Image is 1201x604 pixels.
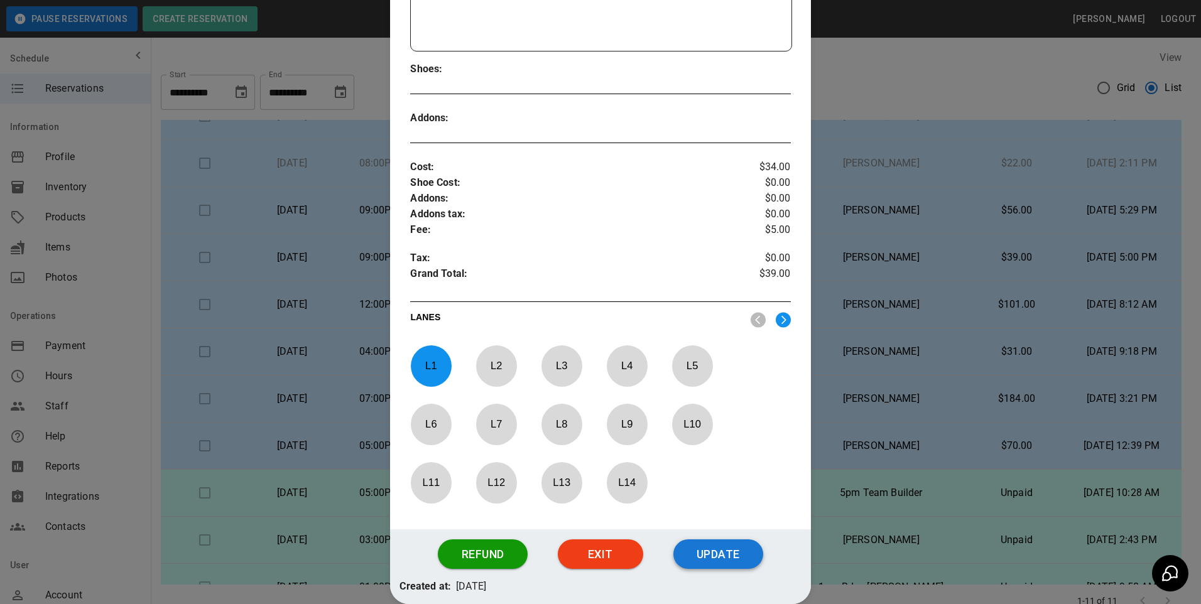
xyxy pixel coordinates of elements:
[727,222,791,238] p: $5.00
[671,409,713,439] p: L 10
[476,409,517,439] p: L 7
[606,468,648,497] p: L 14
[476,351,517,380] p: L 2
[727,159,791,175] p: $34.00
[410,222,727,238] p: Fee :
[606,351,648,380] p: L 4
[410,191,727,207] p: Addons :
[727,207,791,222] p: $0.00
[558,539,643,569] button: Exit
[410,251,727,266] p: Tax :
[456,579,486,595] p: [DATE]
[399,579,451,595] p: Created at:
[671,351,713,380] p: L 5
[410,207,727,222] p: Addons tax :
[727,191,791,207] p: $0.00
[410,175,727,191] p: Shoe Cost :
[410,409,452,439] p: L 6
[410,159,727,175] p: Cost :
[776,312,791,328] img: right.svg
[410,468,452,497] p: L 11
[476,468,517,497] p: L 12
[727,266,791,285] p: $39.00
[410,111,505,126] p: Addons :
[727,175,791,191] p: $0.00
[410,351,452,380] p: L 1
[438,539,527,569] button: Refund
[541,468,582,497] p: L 13
[751,312,766,328] img: nav_left.svg
[410,62,505,77] p: Shoes :
[541,351,582,380] p: L 3
[410,311,740,328] p: LANES
[541,409,582,439] p: L 8
[410,266,727,285] p: Grand Total :
[673,539,763,569] button: Update
[606,409,648,439] p: L 9
[727,251,791,266] p: $0.00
